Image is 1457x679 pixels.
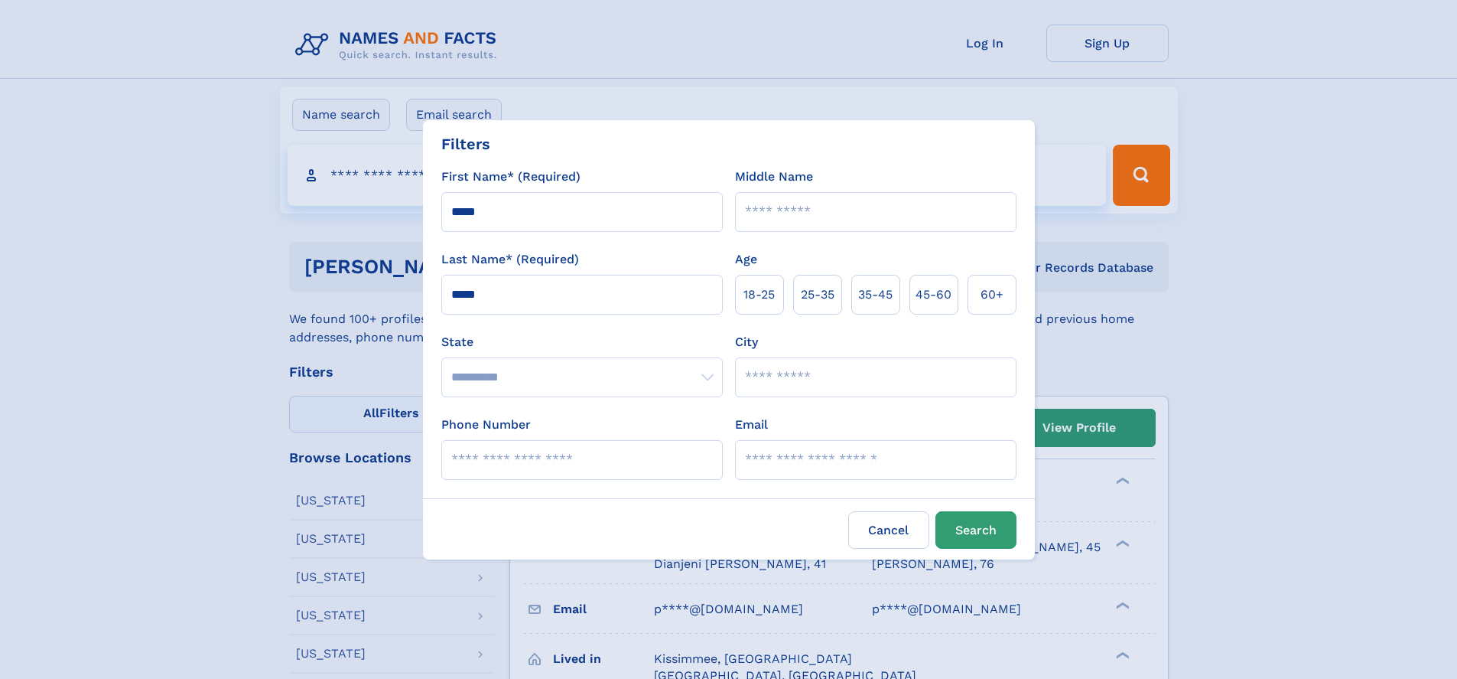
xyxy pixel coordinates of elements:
label: City [735,333,758,351]
span: 60+ [981,286,1003,304]
label: Age [735,250,757,269]
button: Search [935,511,1016,549]
span: 35‑45 [858,286,893,304]
span: 18‑25 [743,286,775,304]
span: 25‑35 [801,286,834,304]
label: Phone Number [441,416,531,434]
div: Filters [441,132,490,155]
span: 45‑60 [916,286,951,304]
label: Email [735,416,768,434]
label: First Name* (Required) [441,168,581,186]
label: Cancel [848,511,929,549]
label: Last Name* (Required) [441,250,579,269]
label: Middle Name [735,168,813,186]
label: State [441,333,723,351]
